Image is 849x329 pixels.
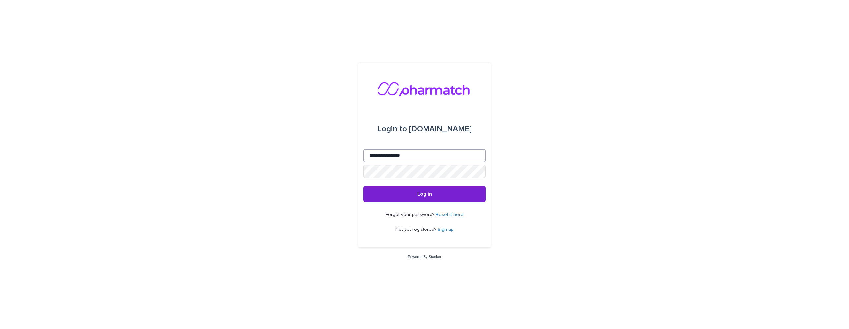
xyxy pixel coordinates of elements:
[436,212,464,217] a: Reset it here
[363,186,486,202] button: Log in
[377,120,472,138] div: [DOMAIN_NAME]
[377,79,472,99] img: nMxkRIEURaCxZB0ULbfH
[438,227,454,232] a: Sign up
[377,125,407,133] span: Login to
[386,212,436,217] span: Forgot your password?
[417,191,432,197] span: Log in
[395,227,438,232] span: Not yet registered?
[408,255,441,259] a: Powered By Stacker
